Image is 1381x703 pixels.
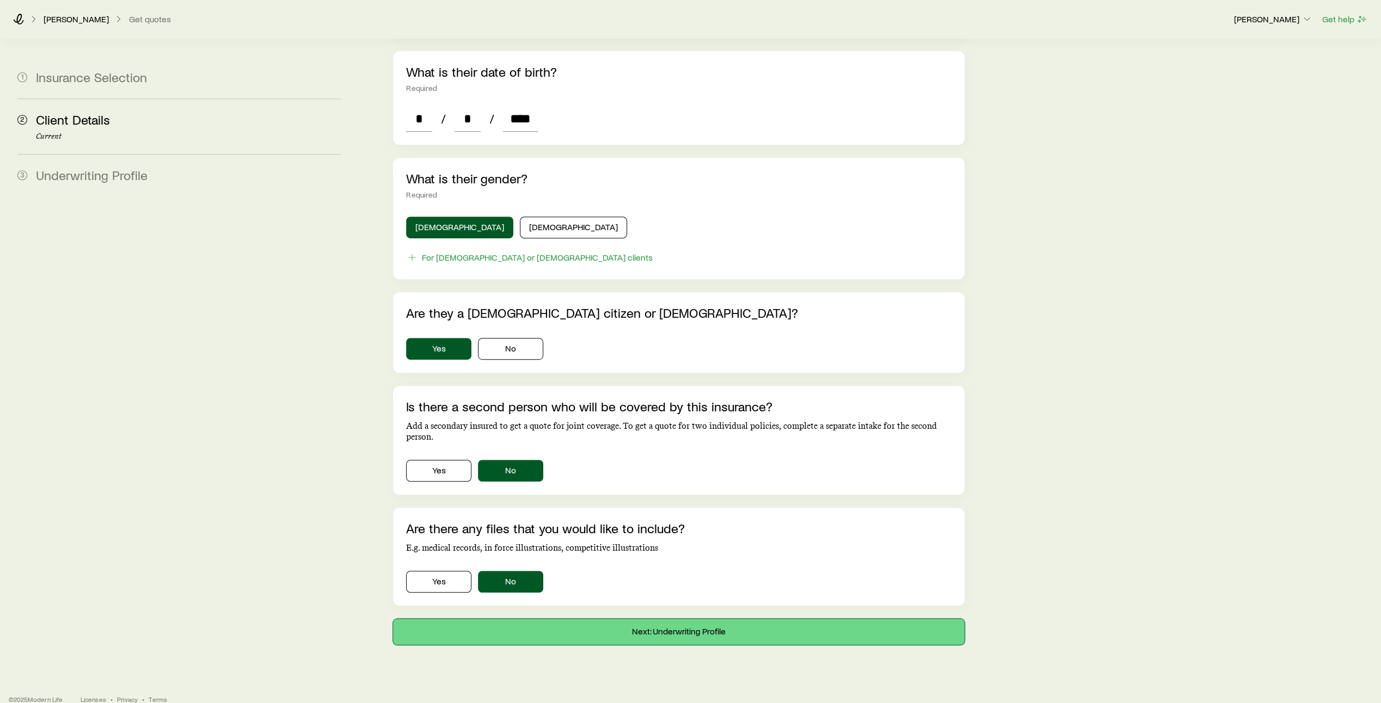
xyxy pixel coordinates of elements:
button: No [478,571,543,593]
p: What is their date of birth? [406,64,952,79]
p: E.g. medical records, in force illustrations, competitive illustrations [406,542,952,553]
span: Underwriting Profile [36,167,148,183]
p: Are they a [DEMOGRAPHIC_DATA] citizen or [DEMOGRAPHIC_DATA]? [406,305,952,320]
span: 1 [17,72,27,82]
button: Yes [406,460,471,482]
button: For [DEMOGRAPHIC_DATA] or [DEMOGRAPHIC_DATA] clients [406,251,653,264]
button: Yes [406,571,471,593]
span: / [485,111,499,126]
p: Add a secondary insured to get a quote for joint coverage. To get a quote for two individual poli... [406,421,952,442]
span: Client Details [36,112,110,127]
span: Insurance Selection [36,69,147,85]
div: Required [406,84,952,92]
button: No [478,460,543,482]
span: 2 [17,115,27,125]
button: Yes [406,338,471,360]
button: No [478,338,543,360]
p: Is there a second person who will be covered by this insurance? [406,399,952,414]
button: Next: Underwriting Profile [393,619,965,645]
button: [DEMOGRAPHIC_DATA] [406,217,513,238]
button: [DEMOGRAPHIC_DATA] [520,217,627,238]
p: [PERSON_NAME] [44,14,109,24]
div: Required [406,190,952,199]
p: Are there any files that you would like to include? [406,521,952,536]
span: / [437,111,450,126]
p: What is their gender? [406,171,952,186]
p: [PERSON_NAME] [1234,14,1312,24]
button: Get quotes [128,14,171,24]
div: For [DEMOGRAPHIC_DATA] or [DEMOGRAPHIC_DATA] clients [422,252,653,263]
button: Get help [1322,13,1368,26]
span: 3 [17,170,27,180]
button: [PERSON_NAME] [1233,13,1313,26]
p: Current [36,132,341,141]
